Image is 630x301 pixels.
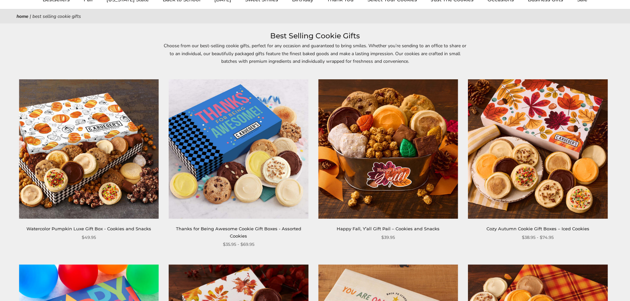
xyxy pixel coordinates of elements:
[522,234,554,241] span: $38.95 - $74.95
[486,226,589,231] a: Cozy Autumn Cookie Gift Boxes – Iced Cookies
[163,42,467,72] p: Choose from our best-selling cookie gifts, perfect for any occasion and guaranteed to bring smile...
[223,241,254,248] span: $35.95 - $69.95
[32,13,81,19] span: Best Selling Cookie Gifts
[169,79,308,219] img: Thanks for Being Awesome Cookie Gift Boxes - Assorted Cookies
[337,226,440,231] a: Happy Fall, Y’all Gift Pail – Cookies and Snacks
[468,79,608,219] img: Cozy Autumn Cookie Gift Boxes – Iced Cookies
[17,13,613,20] nav: breadcrumbs
[5,276,68,296] iframe: Sign Up via Text for Offers
[26,30,604,42] h1: Best Selling Cookie Gifts
[17,13,28,19] a: Home
[318,79,458,219] img: Happy Fall, Y’all Gift Pail – Cookies and Snacks
[30,13,31,19] span: |
[26,226,151,231] a: Watercolor Pumpkin Luxe Gift Box - Cookies and Snacks
[381,234,395,241] span: $39.95
[176,226,301,238] a: Thanks for Being Awesome Cookie Gift Boxes - Assorted Cookies
[82,234,96,241] span: $49.95
[19,79,159,219] img: Watercolor Pumpkin Luxe Gift Box - Cookies and Snacks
